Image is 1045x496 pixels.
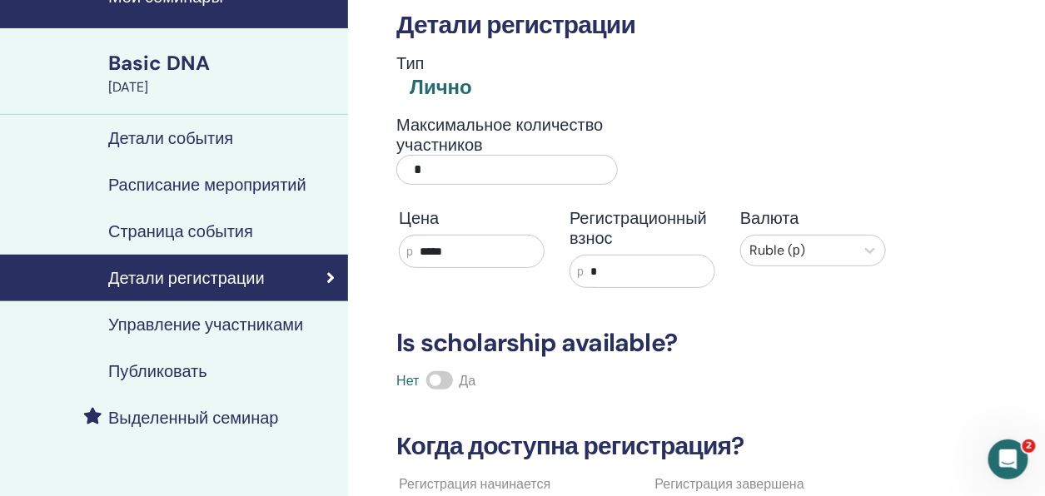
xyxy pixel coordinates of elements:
span: Да [460,372,476,389]
span: р [577,263,584,280]
h4: Детали события [108,128,233,148]
div: [DATE] [108,77,338,97]
h3: Когда доступна регистрация? [386,431,898,461]
div: Лично [410,73,472,102]
h4: Тип [396,53,472,73]
h4: Управление участниками [108,315,303,335]
label: Регистрация начинается [399,474,550,494]
iframe: Intercom live chat [988,439,1028,479]
input: Максимальное количество участников [396,155,617,185]
div: Basic DNA [108,49,338,77]
span: р [406,243,413,260]
span: 2 [1023,439,1036,453]
h4: Регистрационный взнос [570,208,715,248]
h4: Выделенный семинар [108,408,279,428]
h3: Is scholarship available? [386,328,898,358]
h4: Максимальное количество участников [396,115,617,155]
label: Регистрация завершена [655,474,804,494]
h4: Детали регистрации [108,268,265,288]
h4: Цена [399,208,545,228]
h4: Расписание мероприятий [108,175,306,195]
h4: Публиковать [108,361,207,381]
a: Basic DNA[DATE] [98,49,348,97]
h4: Валюта [740,208,886,228]
h4: Страница события [108,221,253,241]
h3: Детали регистрации [386,10,898,40]
span: Нет [396,372,419,389]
